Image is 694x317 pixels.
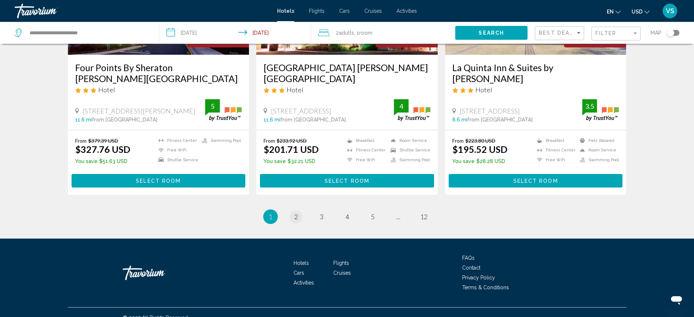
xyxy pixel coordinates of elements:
[354,28,372,38] span: , 1
[387,138,430,144] li: Room Service
[83,107,195,115] span: [STREET_ADDRESS][PERSON_NAME]
[333,260,349,266] a: Flights
[344,157,387,163] li: Free WiFi
[462,285,509,290] a: Terms & Conditions
[339,8,350,14] span: Cars
[294,270,304,276] a: Cars
[155,147,198,153] li: Free WiFi
[666,7,674,15] span: VS
[294,260,309,266] span: Hotels
[455,26,528,39] button: Search
[344,147,387,153] li: Fitness Center
[136,178,181,184] span: Select Room
[75,62,242,84] a: Four Points By Sheraton [PERSON_NAME][GEOGRAPHIC_DATA]
[277,8,294,14] span: Hotels
[75,86,242,94] div: 3 star Hotel
[88,138,118,144] del: $379.39 USD
[271,107,331,115] span: [STREET_ADDRESS]
[364,8,382,14] span: Cruises
[344,138,387,144] li: Breakfast
[662,30,679,36] button: Toggle map
[591,26,641,41] button: Filter
[371,213,375,221] span: 5
[264,138,275,144] span: From
[264,158,319,164] p: $32.21 USD
[465,138,495,144] del: $223.80 USD
[462,255,475,261] a: FAQs
[68,209,626,224] ul: Pagination
[582,99,619,121] img: trustyou-badge.svg
[92,117,157,123] span: from [GEOGRAPHIC_DATA]
[75,117,92,123] span: 11.6 mi
[420,213,427,221] span: 12
[452,158,475,164] span: You save
[394,102,409,111] div: 4
[123,262,196,284] a: Travorium
[75,158,130,164] p: $51.63 USD
[449,176,623,184] a: Select Room
[651,28,662,38] span: Map
[452,117,467,123] span: 8.6 mi
[576,138,619,144] li: Pets Allowed
[75,138,87,144] span: From
[155,157,198,163] li: Shuttle Service
[294,280,314,286] span: Activities
[394,99,430,121] img: trustyou-badge.svg
[533,147,576,153] li: Fitness Center
[264,144,319,155] ins: $201.71 USD
[264,158,286,164] span: You save
[264,117,280,123] span: 11.6 mi
[460,107,520,115] span: [STREET_ADDRESS]
[533,138,576,144] li: Breakfast
[595,30,616,36] span: Filter
[632,6,649,17] button: Change currency
[452,138,464,144] span: From
[452,86,619,94] div: 3 star Hotel
[264,86,430,94] div: 3 star Hotel
[75,158,97,164] span: You save
[576,147,619,153] li: Room Service
[264,62,430,84] a: [GEOGRAPHIC_DATA] [PERSON_NAME][GEOGRAPHIC_DATA]
[205,102,220,111] div: 5
[539,30,577,36] span: Best Deals
[269,213,272,221] span: 1
[632,9,643,15] span: USD
[387,157,430,163] li: Swimming Pool
[607,6,621,17] button: Change language
[467,117,533,123] span: from [GEOGRAPHIC_DATA]
[155,138,198,144] li: Fitness Center
[396,213,400,221] span: ...
[396,8,417,14] a: Activities
[539,30,582,36] mat-select: Sort by
[287,86,303,94] span: Hotel
[98,86,115,94] span: Hotel
[72,174,246,188] button: Select Room
[311,22,456,44] button: Travelers: 2 adults, 0 children
[336,28,354,38] span: 2
[15,4,270,18] a: Travorium
[452,62,619,84] h3: La Quinta Inn & Suites by [PERSON_NAME]
[449,174,623,188] button: Select Room
[462,265,480,271] a: Contact
[159,22,311,44] button: Check-in date: Sep 11, 2025 Check-out date: Sep 13, 2025
[665,288,688,311] iframe: Button to launch messaging window
[320,213,323,221] span: 3
[475,86,492,94] span: Hotel
[205,99,242,121] img: trustyou-badge.svg
[452,158,507,164] p: $28.28 USD
[607,9,614,15] span: en
[260,174,434,188] button: Select Room
[75,144,130,155] ins: $327.76 USD
[452,144,507,155] ins: $195.52 USD
[333,270,351,276] a: Cruises
[72,176,246,184] a: Select Room
[479,30,504,36] span: Search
